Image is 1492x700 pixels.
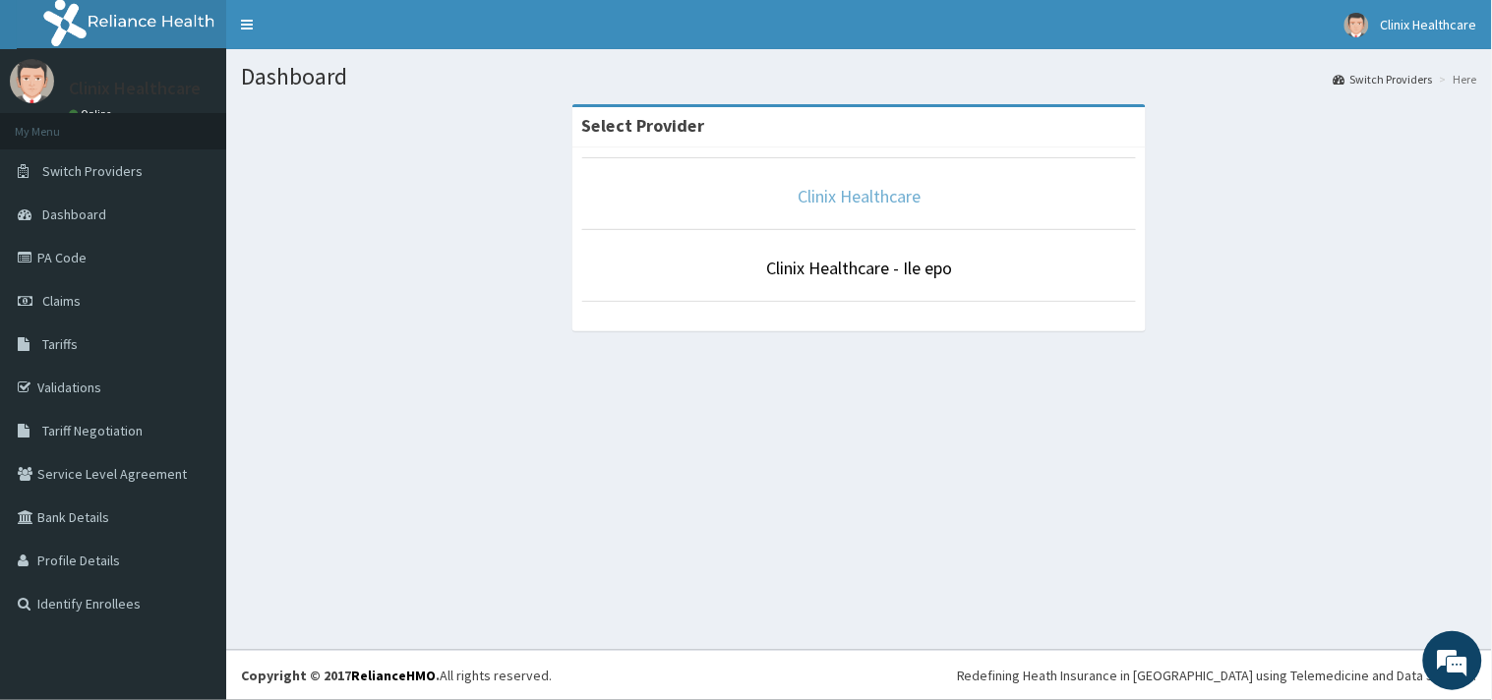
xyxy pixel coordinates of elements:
span: Claims [42,292,81,310]
a: Online [69,107,116,121]
div: Redefining Heath Insurance in [GEOGRAPHIC_DATA] using Telemedicine and Data Science! [957,666,1477,685]
h1: Dashboard [241,64,1477,89]
p: Clinix Healthcare [69,80,201,97]
img: User Image [1344,13,1369,37]
footer: All rights reserved. [226,650,1492,700]
a: Clinix Healthcare - Ile epo [766,257,952,279]
span: Clinix Healthcare [1381,16,1477,33]
span: Tariff Negotiation [42,422,143,439]
strong: Select Provider [582,114,705,137]
a: Clinix Healthcare [798,185,921,207]
img: User Image [10,59,54,103]
li: Here [1435,71,1477,87]
span: Tariffs [42,335,78,353]
strong: Copyright © 2017 . [241,667,440,684]
span: Dashboard [42,205,106,223]
a: Switch Providers [1334,71,1433,87]
span: Switch Providers [42,162,143,180]
a: RelianceHMO [351,667,436,684]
